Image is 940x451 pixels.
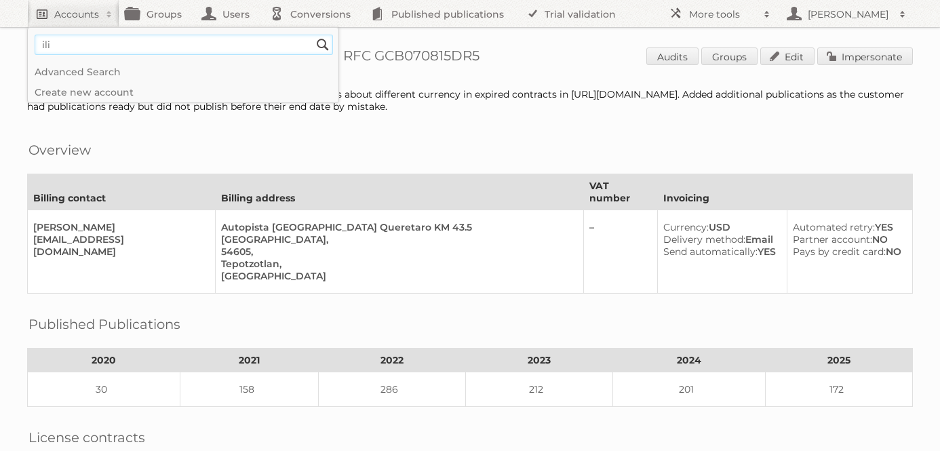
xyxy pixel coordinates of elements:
[28,314,180,334] h2: Published Publications
[221,270,573,282] div: [GEOGRAPHIC_DATA]
[657,174,912,210] th: Invoicing
[663,221,709,233] span: Currency:
[221,258,573,270] div: Tepotzotlan,
[319,372,466,407] td: 286
[663,221,776,233] div: USD
[221,246,573,258] div: 54605,
[804,7,893,21] h2: [PERSON_NAME]
[28,140,91,160] h2: Overview
[319,349,466,372] th: 2022
[663,233,776,246] div: Email
[28,427,145,448] h2: License contracts
[793,246,901,258] div: NO
[646,47,699,65] a: Audits
[27,47,913,68] h1: Account 76687: GD Comercializadora del Bajio RFC GCB070815DR5
[27,88,913,113] div: Contracts 89894, 98525 & 111743 are 2-year contracts. /// See details about different currency in...
[54,7,99,21] h2: Accounts
[689,7,757,21] h2: More tools
[466,349,613,372] th: 2023
[28,349,180,372] th: 2020
[760,47,815,65] a: Edit
[663,233,745,246] span: Delivery method:
[313,35,333,55] input: Search
[701,47,758,65] a: Groups
[793,233,901,246] div: NO
[180,372,319,407] td: 158
[663,246,758,258] span: Send automatically:
[663,246,776,258] div: YES
[180,349,319,372] th: 2021
[28,174,216,210] th: Billing contact
[215,174,584,210] th: Billing address
[793,221,875,233] span: Automated retry:
[793,246,886,258] span: Pays by credit card:
[584,210,658,294] td: –
[817,47,913,65] a: Impersonate
[33,221,204,233] div: [PERSON_NAME]
[28,82,338,102] a: Create new account
[28,62,338,82] a: Advanced Search
[793,221,901,233] div: YES
[221,221,573,246] div: Autopista [GEOGRAPHIC_DATA] Queretaro KM 43.5 [GEOGRAPHIC_DATA],
[466,372,613,407] td: 212
[28,372,180,407] td: 30
[766,349,913,372] th: 2025
[612,349,765,372] th: 2024
[793,233,872,246] span: Partner account:
[33,233,204,258] div: [EMAIL_ADDRESS][DOMAIN_NAME]
[584,174,658,210] th: VAT number
[612,372,765,407] td: 201
[766,372,913,407] td: 172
